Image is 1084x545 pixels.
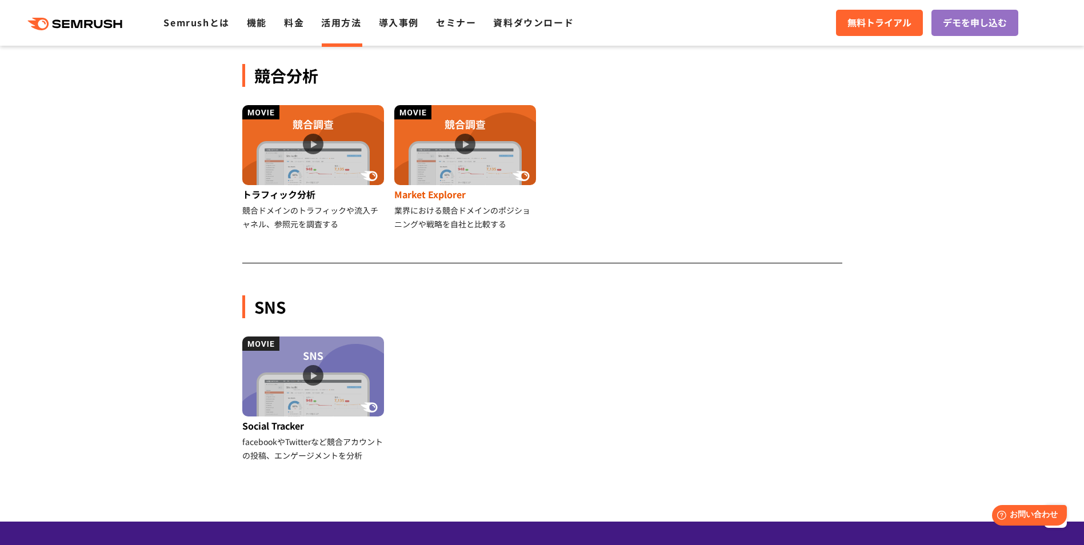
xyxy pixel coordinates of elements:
span: 無料トライアル [847,15,911,30]
div: Social Tracker [242,416,386,435]
iframe: Help widget launcher [982,500,1071,532]
div: SNS [242,295,842,318]
a: Semrushとは [163,15,229,29]
div: 競合分析 [242,64,842,87]
span: デモを申し込む [943,15,1007,30]
a: Market Explorer 業界における競合ドメインのポジショニングや戦略を自社と比較する [394,105,538,231]
div: 業界における競合ドメインのポジショニングや戦略を自社と比較する [394,203,538,231]
a: トラフィック分析 競合ドメインのトラフィックや流入チャネル、参照元を調査する [242,105,386,231]
a: 活用方法 [321,15,361,29]
a: デモを申し込む [931,10,1018,36]
a: Social Tracker facebookやTwitterなど競合アカウントの投稿、エンゲージメントを分析 [242,336,386,462]
div: Market Explorer [394,185,538,203]
a: 機能 [247,15,267,29]
div: 競合ドメインのトラフィックや流入チャネル、参照元を調査する [242,203,386,231]
div: facebookやTwitterなど競合アカウントの投稿、エンゲージメントを分析 [242,435,386,462]
a: 無料トライアル [836,10,923,36]
a: セミナー [436,15,476,29]
a: 料金 [284,15,304,29]
a: 導入事例 [379,15,419,29]
a: 資料ダウンロード [493,15,574,29]
div: トラフィック分析 [242,185,386,203]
